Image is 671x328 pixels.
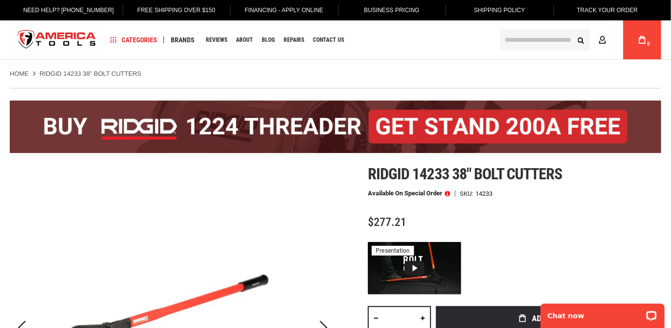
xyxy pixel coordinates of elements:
[110,36,157,43] span: Categories
[10,22,104,58] img: America Tools
[106,34,162,47] a: Categories
[308,34,348,47] a: Contact Us
[10,22,104,58] a: store logo
[171,36,195,43] span: Brands
[201,34,232,47] a: Reviews
[368,215,406,229] span: $277.21
[633,20,652,59] a: 0
[206,37,227,43] span: Reviews
[279,34,308,47] a: Repairs
[236,37,253,43] span: About
[532,314,579,323] span: Add to Cart
[647,41,650,47] span: 0
[10,69,29,78] a: Home
[313,37,344,43] span: Contact Us
[262,37,275,43] span: Blog
[534,297,671,328] iframe: LiveChat chat widget
[474,7,525,14] span: Shipping Policy
[368,190,450,197] p: Available on Special Order
[572,31,590,49] button: Search
[257,34,279,47] a: Blog
[232,34,257,47] a: About
[368,165,562,183] span: Ridgid 14233 38" bolt cutters
[166,34,199,47] a: Brands
[284,37,304,43] span: Repairs
[10,101,661,153] img: BOGO: Buy the RIDGID® 1224 Threader (26092), get the 92467 200A Stand FREE!
[460,190,475,197] strong: SKU
[475,190,492,197] div: 14233
[39,70,141,77] strong: RIDGID 14233 38" BOLT CUTTERS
